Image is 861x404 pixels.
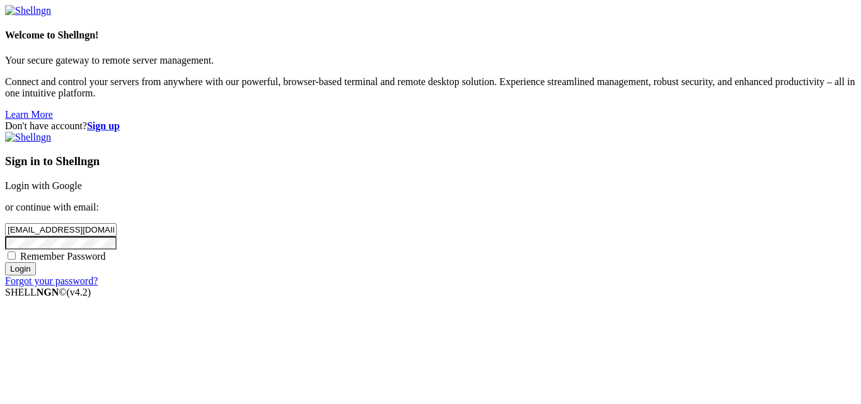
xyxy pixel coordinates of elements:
[5,275,98,286] a: Forgot your password?
[5,287,91,297] span: SHELL ©
[5,5,51,16] img: Shellngn
[5,202,856,213] p: or continue with email:
[5,109,53,120] a: Learn More
[87,120,120,131] a: Sign up
[37,287,59,297] b: NGN
[5,76,856,99] p: Connect and control your servers from anywhere with our powerful, browser-based terminal and remo...
[5,132,51,143] img: Shellngn
[67,287,91,297] span: 4.2.0
[5,30,856,41] h4: Welcome to Shellngn!
[5,154,856,168] h3: Sign in to Shellngn
[5,120,856,132] div: Don't have account?
[20,251,106,262] span: Remember Password
[5,55,856,66] p: Your secure gateway to remote server management.
[5,262,36,275] input: Login
[8,251,16,260] input: Remember Password
[5,180,82,191] a: Login with Google
[5,223,117,236] input: Email address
